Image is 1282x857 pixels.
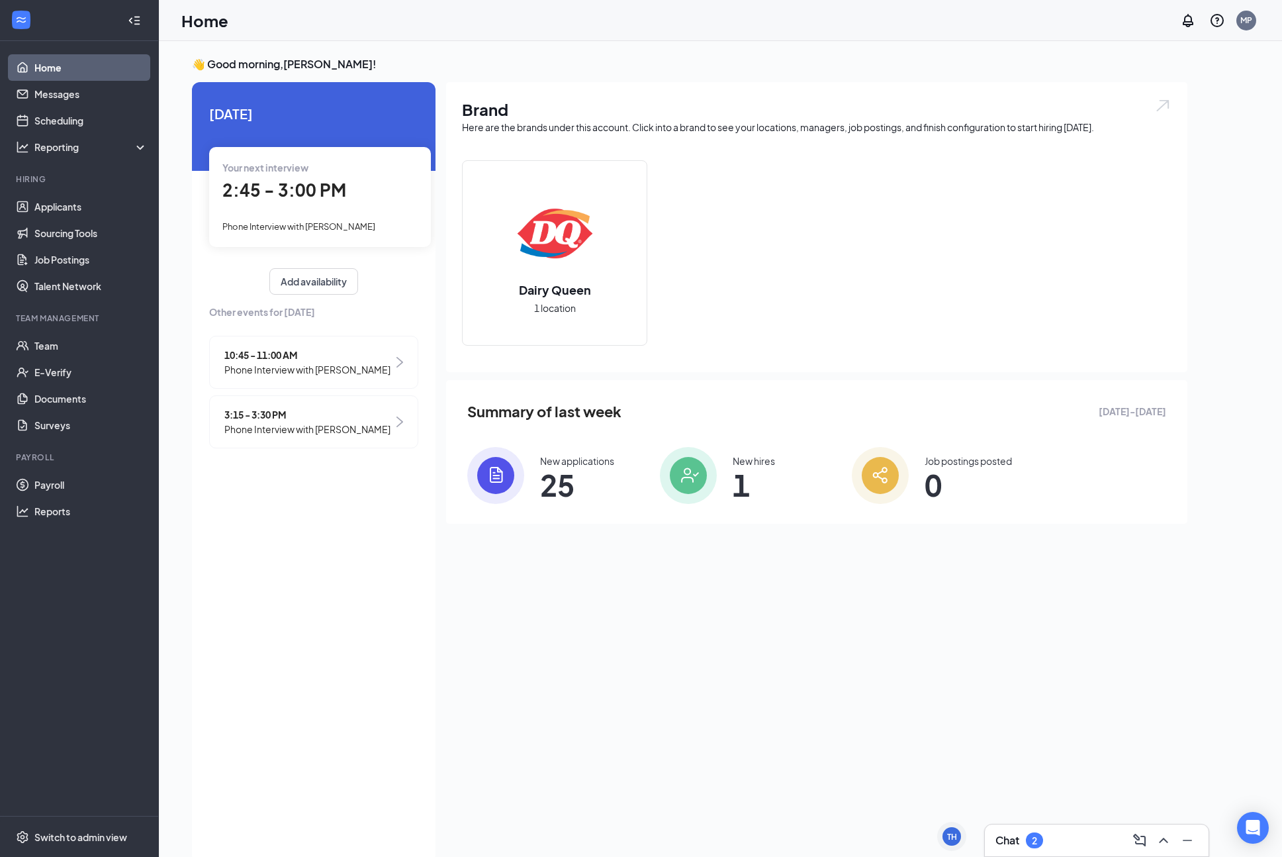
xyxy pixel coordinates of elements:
button: Add availability [269,268,358,295]
span: [DATE] [209,103,418,124]
svg: Settings [16,831,29,844]
div: New applications [540,454,614,468]
div: Here are the brands under this account. Click into a brand to see your locations, managers, job p... [462,121,1171,134]
span: [DATE] - [DATE] [1099,404,1166,419]
svg: QuestionInfo [1209,13,1225,28]
button: ComposeMessage [1129,830,1150,851]
a: Home [34,54,148,81]
a: Messages [34,81,148,107]
span: 25 [540,473,614,497]
img: Dairy Queen [512,191,597,276]
a: Team [34,332,148,359]
span: 2:45 - 3:00 PM [222,179,346,201]
svg: ComposeMessage [1132,832,1148,848]
h3: Chat [995,833,1019,848]
h2: Dairy Queen [506,281,604,298]
span: 3:15 - 3:30 PM [224,407,390,422]
a: Applicants [34,193,148,220]
span: Phone Interview with [PERSON_NAME] [222,221,375,232]
svg: Analysis [16,140,29,154]
a: Talent Network [34,273,148,299]
div: MP [1240,15,1252,26]
img: icon [852,447,909,504]
svg: WorkstreamLogo [15,13,28,26]
h1: Brand [462,98,1171,121]
img: icon [467,447,524,504]
a: Reports [34,498,148,525]
span: Phone Interview with [PERSON_NAME] [224,422,390,436]
div: Hiring [16,174,145,185]
h3: 👋 Good morning, [PERSON_NAME] ! [192,57,1187,72]
a: Scheduling [34,107,148,134]
h1: Home [181,9,228,32]
a: Job Postings [34,246,148,273]
svg: Minimize [1179,832,1195,848]
span: Phone Interview with [PERSON_NAME] [224,362,390,377]
div: Reporting [34,140,148,154]
a: Documents [34,385,148,412]
a: E-Verify [34,359,148,385]
span: Other events for [DATE] [209,305,418,319]
span: 0 [925,473,1012,497]
div: Open Intercom Messenger [1237,812,1269,844]
svg: Notifications [1180,13,1196,28]
a: Payroll [34,472,148,498]
span: Your next interview [222,162,308,174]
div: Switch to admin view [34,831,127,844]
img: open.6027fd2a22e1237b5b06.svg [1154,98,1171,113]
img: icon [660,447,717,504]
span: 1 [733,473,775,497]
button: ChevronUp [1153,830,1174,851]
div: TH [947,831,957,842]
div: New hires [733,454,775,468]
span: 1 location [534,301,576,315]
svg: ChevronUp [1156,832,1171,848]
div: Payroll [16,452,145,463]
a: Sourcing Tools [34,220,148,246]
span: Summary of last week [467,400,621,423]
div: Team Management [16,313,145,324]
svg: Collapse [128,14,141,27]
a: Surveys [34,412,148,438]
span: 10:45 - 11:00 AM [224,348,390,362]
div: 2 [1032,835,1037,846]
button: Minimize [1177,830,1198,851]
div: Job postings posted [925,454,1012,468]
